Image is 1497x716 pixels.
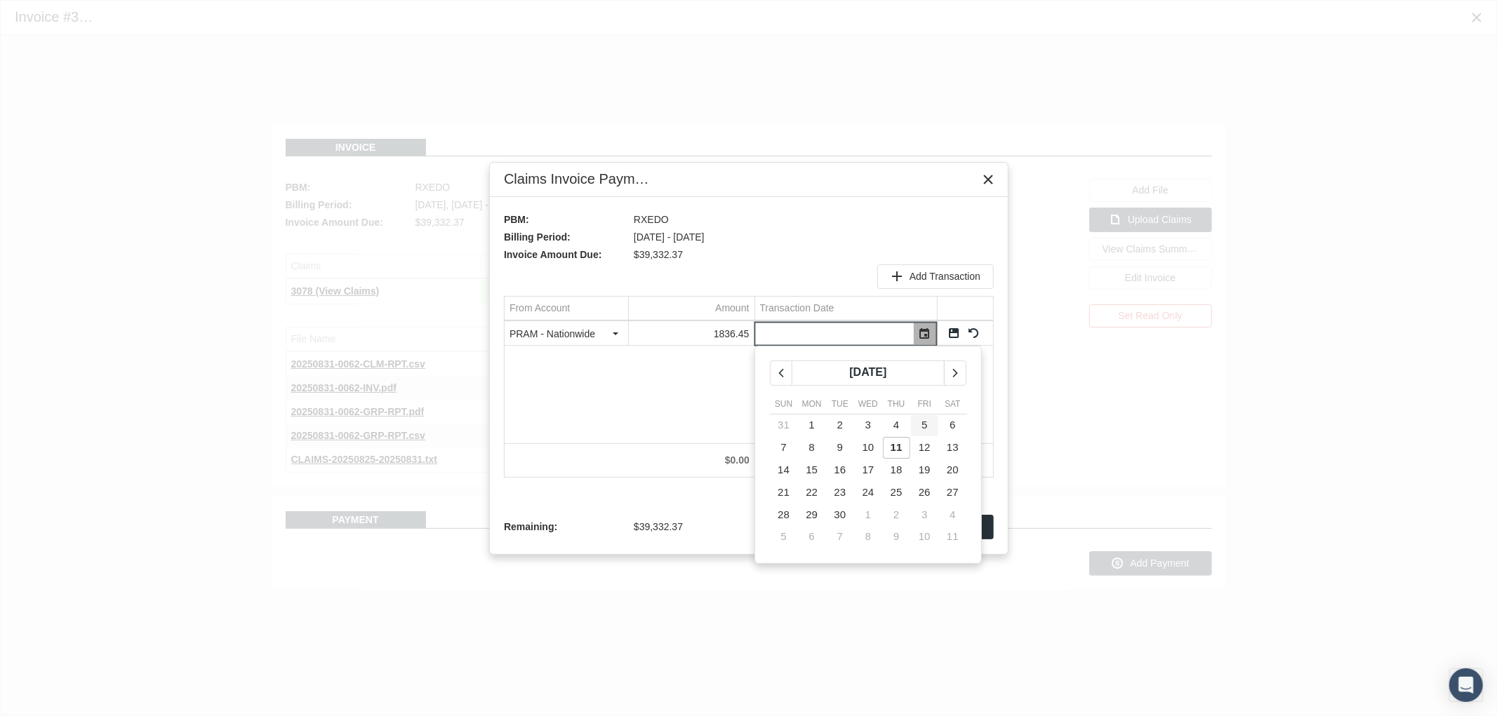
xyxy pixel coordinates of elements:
[849,366,886,378] span: [DATE]
[770,397,798,414] th: Sun
[834,486,846,498] span: 23
[882,504,910,526] td: Thursday, October 2, 2025
[798,437,826,459] td: Monday, September 8, 2025
[634,229,705,246] span: [DATE] - [DATE]
[778,508,790,520] span: 28
[826,482,854,504] td: Tuesday, September 23, 2025
[837,419,843,431] span: 2
[922,508,927,520] span: 3
[938,482,966,504] td: Saturday, September 27, 2025
[865,530,871,542] span: 8
[854,482,882,504] td: Wednesday, September 24, 2025
[780,530,786,542] span: 5
[834,508,846,520] span: 30
[504,229,627,246] span: Billing Period:
[770,437,798,459] td: Sunday, September 7, 2025
[919,486,931,498] span: 26
[891,486,903,498] span: 25
[798,459,826,482] td: Monday, September 15, 2025
[910,437,938,459] td: Friday, September 12, 2025
[837,441,843,453] span: 9
[910,526,938,548] td: Friday, October 10, 2025
[769,397,967,549] table: Calendar
[854,459,882,482] td: Wednesday, September 17, 2025
[865,508,871,520] span: 1
[826,397,854,414] th: Tue
[504,246,627,264] span: Invoice Amount Due:
[938,526,966,548] td: Saturday, October 11, 2025
[910,414,938,437] td: Friday, September 5, 2025
[770,504,798,526] td: Sunday, September 28, 2025
[854,526,882,548] td: Wednesday, October 8, 2025
[938,397,966,414] th: Sat
[770,459,798,482] td: Sunday, September 14, 2025
[837,530,843,542] span: 7
[910,459,938,482] td: Friday, September 19, 2025
[882,397,910,414] th: Thu
[950,508,955,520] span: 4
[919,530,931,542] span: 10
[854,437,882,459] td: Wednesday, September 10, 2025
[882,482,910,504] td: Thursday, September 25, 2025
[944,360,966,386] a: chevronright
[947,327,960,339] a: Save
[893,530,899,542] span: 9
[778,419,790,431] span: 31
[826,414,854,437] td: Tuesday, September 2, 2025
[754,297,937,320] td: Column Transaction Date
[628,297,754,320] td: Column Amount
[947,486,959,498] span: 27
[806,486,818,498] span: 22
[891,464,903,475] span: 18
[877,264,994,289] div: Add Transaction
[715,302,749,315] div: Amount
[919,464,931,475] span: 19
[863,486,874,498] span: 24
[938,414,966,437] td: Saturday, September 6, 2025
[504,264,994,478] div: Data grid
[950,419,955,431] span: 6
[910,482,938,504] td: Friday, September 26, 2025
[863,441,874,453] span: 10
[770,360,792,386] a: chevronleft
[854,397,882,414] th: Wed
[798,482,826,504] td: Monday, September 22, 2025
[826,459,854,482] td: Tuesday, September 16, 2025
[826,526,854,548] td: Tuesday, October 7, 2025
[893,419,899,431] span: 4
[891,441,903,453] span: 11
[865,419,871,431] span: 3
[854,414,882,437] td: Wednesday, September 3, 2025
[770,482,798,504] td: Sunday, September 21, 2025
[505,297,628,320] td: Column From Account
[634,246,683,264] span: $39,332.37
[938,504,966,526] td: Saturday, October 4, 2025
[882,414,910,437] td: Thursday, September 4, 2025
[798,414,826,437] td: Monday, September 1, 2025
[826,437,854,459] td: Tuesday, September 9, 2025
[504,211,627,229] span: PBM:
[1449,668,1483,702] div: Open Intercom Messenger
[770,526,798,548] td: Sunday, October 5, 2025
[798,526,826,548] td: Monday, October 6, 2025
[922,419,927,431] span: 5
[826,504,854,526] td: Tuesday, September 30, 2025
[806,508,818,520] span: 29
[792,360,945,386] a: September 2025
[938,459,966,482] td: Saturday, September 20, 2025
[798,504,826,526] td: Monday, September 29, 2025
[882,437,910,459] td: Thursday, September 11, 2025
[809,419,815,431] span: 1
[778,464,790,475] span: 14
[633,454,750,467] div: $0.00
[919,441,931,453] span: 12
[634,211,669,229] span: RXEDO
[634,518,683,536] span: $39,332.37
[938,437,966,459] td: Saturday, September 13, 2025
[947,530,959,542] span: 11
[910,271,980,282] span: Add Transaction
[760,302,834,315] div: Transaction Date
[863,464,874,475] span: 17
[976,167,1001,192] div: Close
[967,327,980,339] a: Cancel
